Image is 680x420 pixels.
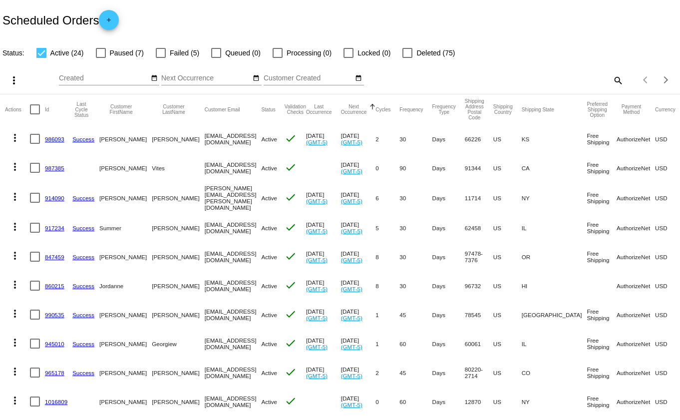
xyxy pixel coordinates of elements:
[45,195,64,201] a: 914090
[522,124,587,153] mat-cell: KS
[9,308,21,320] mat-icon: more_vert
[341,124,376,153] mat-cell: [DATE]
[493,124,522,153] mat-cell: US
[264,74,353,82] input: Customer Created
[587,124,617,153] mat-cell: Free Shipping
[306,358,341,387] mat-cell: [DATE]
[399,387,432,416] mat-cell: 60
[375,387,399,416] mat-cell: 0
[357,47,390,59] span: Locked (0)
[306,139,328,145] a: (GMT-5)
[170,47,199,59] span: Failed (5)
[617,387,655,416] mat-cell: AuthorizeNet
[9,132,21,144] mat-icon: more_vert
[432,300,465,329] mat-cell: Days
[522,300,587,329] mat-cell: [GEOGRAPHIC_DATA]
[465,213,493,242] mat-cell: 62458
[341,153,376,182] mat-cell: [DATE]
[72,283,94,289] a: Success
[375,271,399,300] mat-cell: 8
[465,271,493,300] mat-cell: 96732
[285,337,297,349] mat-icon: check
[636,70,656,90] button: Previous page
[617,153,655,182] mat-cell: AuthorizeNet
[205,271,262,300] mat-cell: [EMAIL_ADDRESS][DOMAIN_NAME]
[9,337,21,349] mat-icon: more_vert
[522,182,587,213] mat-cell: NY
[99,271,152,300] mat-cell: Jordanne
[341,168,362,174] a: (GMT-5)
[45,106,49,112] button: Change sorting for Id
[522,329,587,358] mat-cell: IL
[375,124,399,153] mat-cell: 2
[341,315,362,321] a: (GMT-5)
[261,195,277,201] span: Active
[341,373,362,379] a: (GMT-5)
[152,213,204,242] mat-cell: [PERSON_NAME]
[261,254,277,260] span: Active
[522,242,587,271] mat-cell: OR
[522,271,587,300] mat-cell: HI
[587,101,608,118] button: Change sorting for PreferredShippingOption
[465,153,493,182] mat-cell: 91344
[72,225,94,231] a: Success
[161,74,251,82] input: Next Occurrence
[306,124,341,153] mat-cell: [DATE]
[50,47,84,59] span: Active (24)
[5,94,30,124] mat-header-cell: Actions
[399,182,432,213] mat-cell: 30
[432,124,465,153] mat-cell: Days
[617,242,655,271] mat-cell: AuthorizeNet
[261,312,277,318] span: Active
[45,341,64,347] a: 945010
[465,182,493,213] mat-cell: 11714
[205,300,262,329] mat-cell: [EMAIL_ADDRESS][DOMAIN_NAME]
[587,153,617,182] mat-cell: Free Shipping
[205,329,262,358] mat-cell: [EMAIL_ADDRESS][DOMAIN_NAME]
[261,165,277,171] span: Active
[306,213,341,242] mat-cell: [DATE]
[375,242,399,271] mat-cell: 8
[285,366,297,378] mat-icon: check
[152,300,204,329] mat-cell: [PERSON_NAME]
[341,213,376,242] mat-cell: [DATE]
[285,395,297,407] mat-icon: check
[306,373,328,379] a: (GMT-5)
[341,344,362,350] a: (GMT-5)
[617,124,655,153] mat-cell: AuthorizeNet
[306,228,328,234] a: (GMT-5)
[465,98,484,120] button: Change sorting for ShippingPostcode
[9,395,21,407] mat-icon: more_vert
[399,358,432,387] mat-cell: 45
[306,198,328,204] a: (GMT-5)
[45,165,64,171] a: 987385
[341,242,376,271] mat-cell: [DATE]
[9,366,21,378] mat-icon: more_vert
[399,153,432,182] mat-cell: 90
[587,300,617,329] mat-cell: Free Shipping
[9,191,21,203] mat-icon: more_vert
[285,94,306,124] mat-header-cell: Validation Checks
[375,153,399,182] mat-cell: 0
[72,341,94,347] a: Success
[261,370,277,376] span: Active
[493,329,522,358] mat-cell: US
[612,72,624,88] mat-icon: search
[341,139,362,145] a: (GMT-5)
[152,242,204,271] mat-cell: [PERSON_NAME]
[341,402,362,408] a: (GMT-5)
[587,213,617,242] mat-cell: Free Shipping
[341,228,362,234] a: (GMT-5)
[465,387,493,416] mat-cell: 12870
[522,358,587,387] mat-cell: CO
[9,161,21,173] mat-icon: more_vert
[465,242,493,271] mat-cell: 97478-7376
[375,106,390,112] button: Change sorting for Cycles
[285,132,297,144] mat-icon: check
[341,286,362,292] a: (GMT-5)
[45,283,64,289] a: 860215
[261,341,277,347] span: Active
[45,370,64,376] a: 965178
[493,271,522,300] mat-cell: US
[2,10,119,30] h2: Scheduled Orders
